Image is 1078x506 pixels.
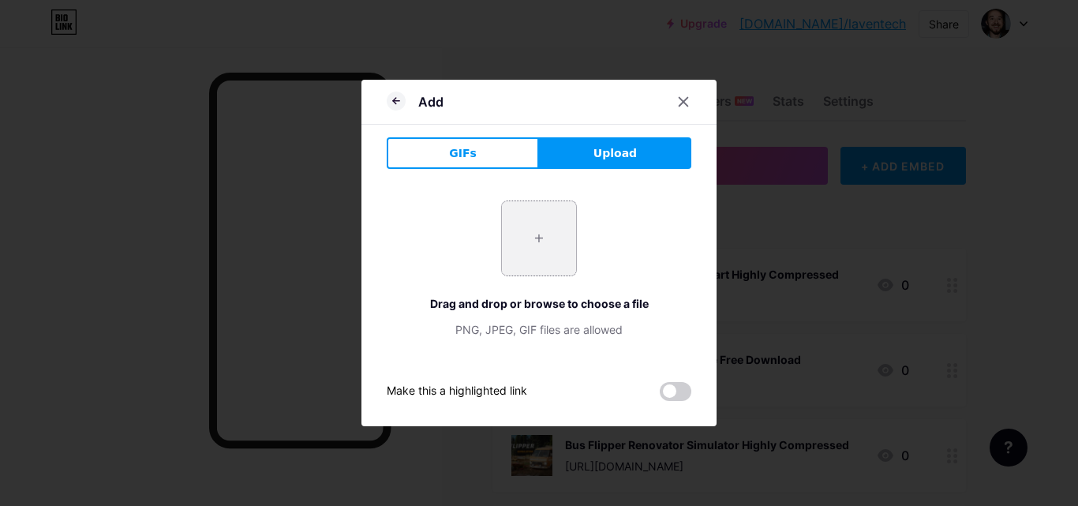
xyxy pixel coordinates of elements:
[593,145,637,162] span: Upload
[387,295,691,312] div: Drag and drop or browse to choose a file
[387,321,691,338] div: PNG, JPEG, GIF files are allowed
[539,137,691,169] button: Upload
[418,92,444,111] div: Add
[449,145,477,162] span: GIFs
[387,137,539,169] button: GIFs
[387,382,527,401] div: Make this a highlighted link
